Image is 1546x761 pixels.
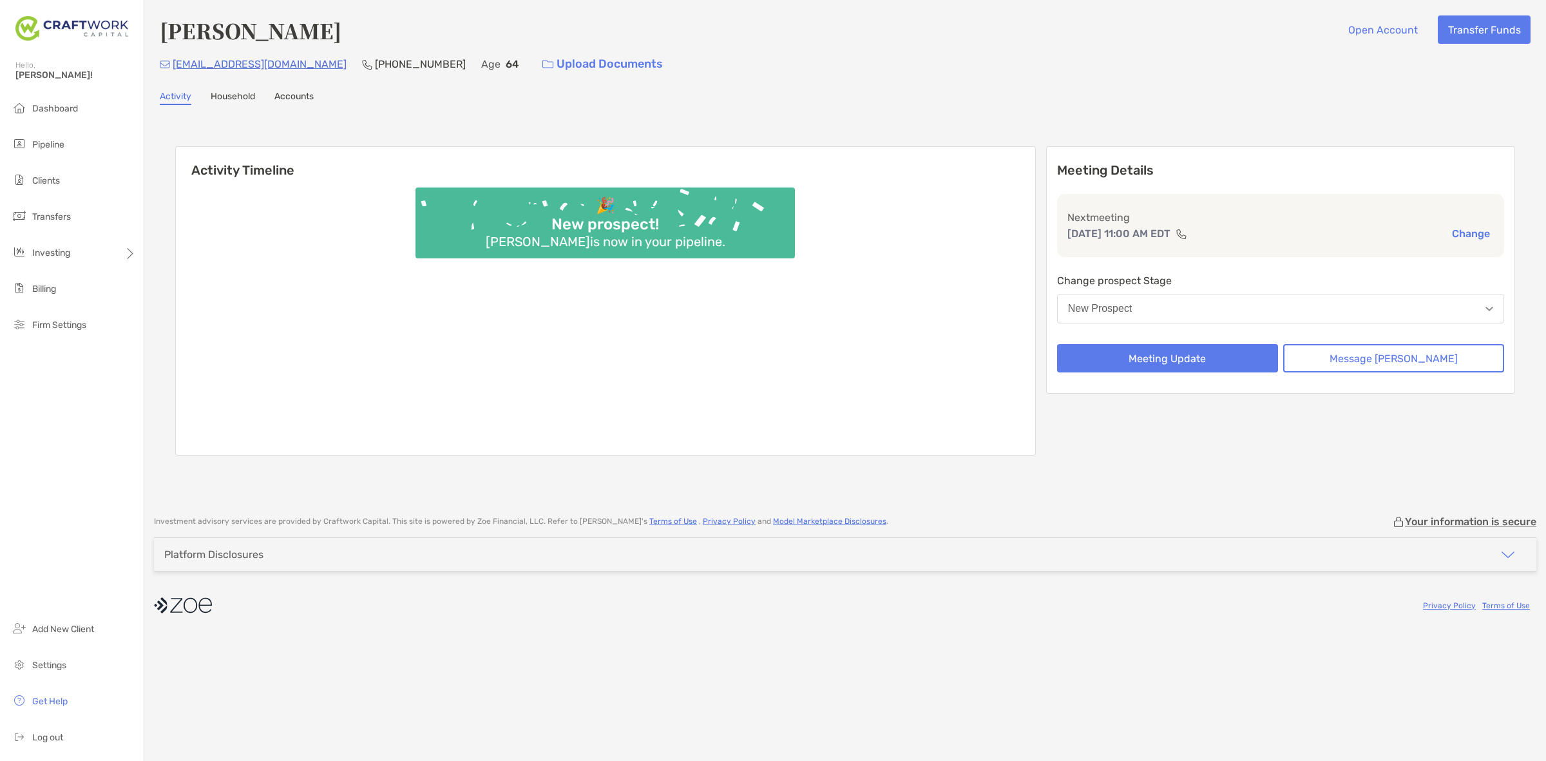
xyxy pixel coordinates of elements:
p: Next meeting [1067,209,1494,226]
img: pipeline icon [12,136,27,151]
span: Add New Client [32,624,94,635]
p: [PHONE_NUMBER] [375,56,466,72]
img: transfers icon [12,208,27,224]
button: Message [PERSON_NAME] [1283,344,1504,372]
span: Firm Settings [32,320,86,331]
img: dashboard icon [12,100,27,115]
p: Age [481,56,501,72]
span: Pipeline [32,139,64,150]
img: settings icon [12,657,27,672]
img: firm-settings icon [12,316,27,332]
span: Log out [32,732,63,743]
p: Meeting Details [1057,162,1504,178]
a: Model Marketplace Disclosures [773,517,886,526]
button: Open Account [1338,15,1427,44]
a: Privacy Policy [703,517,756,526]
a: Accounts [274,91,314,105]
button: New Prospect [1057,294,1504,323]
a: Upload Documents [534,50,671,78]
h6: Activity Timeline [176,147,1035,178]
button: Meeting Update [1057,344,1278,372]
a: Terms of Use [1482,601,1530,610]
p: 64 [506,56,519,72]
img: Email Icon [160,61,170,68]
button: Transfer Funds [1438,15,1531,44]
img: Zoe Logo [15,5,128,52]
div: New Prospect [1068,303,1132,314]
img: get-help icon [12,693,27,708]
div: [PERSON_NAME] is now in your pipeline. [481,234,730,249]
span: Dashboard [32,103,78,114]
div: Platform Disclosures [164,548,263,561]
span: Transfers [32,211,71,222]
img: button icon [542,60,553,69]
span: Get Help [32,696,68,707]
span: Clients [32,175,60,186]
span: Settings [32,660,66,671]
button: Change [1448,227,1494,240]
p: Your information is secure [1405,515,1536,528]
img: icon arrow [1500,547,1516,563]
img: Phone Icon [362,59,372,70]
img: billing icon [12,280,27,296]
img: communication type [1176,229,1187,239]
a: Household [211,91,255,105]
a: Activity [160,91,191,105]
span: [PERSON_NAME]! [15,70,136,81]
a: Privacy Policy [1423,601,1476,610]
div: 🎉 [591,197,620,215]
div: New prospect! [546,215,664,234]
p: [DATE] 11:00 AM EDT [1067,226,1170,242]
span: Investing [32,247,70,258]
img: Open dropdown arrow [1485,307,1493,311]
img: company logo [154,591,212,620]
p: Investment advisory services are provided by Craftwork Capital . This site is powered by Zoe Fina... [154,517,888,526]
p: Change prospect Stage [1057,273,1504,289]
img: investing icon [12,244,27,260]
a: Terms of Use [649,517,697,526]
h4: [PERSON_NAME] [160,15,341,45]
img: logout icon [12,729,27,744]
span: Billing [32,284,56,294]
img: add_new_client icon [12,621,27,636]
p: [EMAIL_ADDRESS][DOMAIN_NAME] [173,56,347,72]
img: clients icon [12,172,27,188]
